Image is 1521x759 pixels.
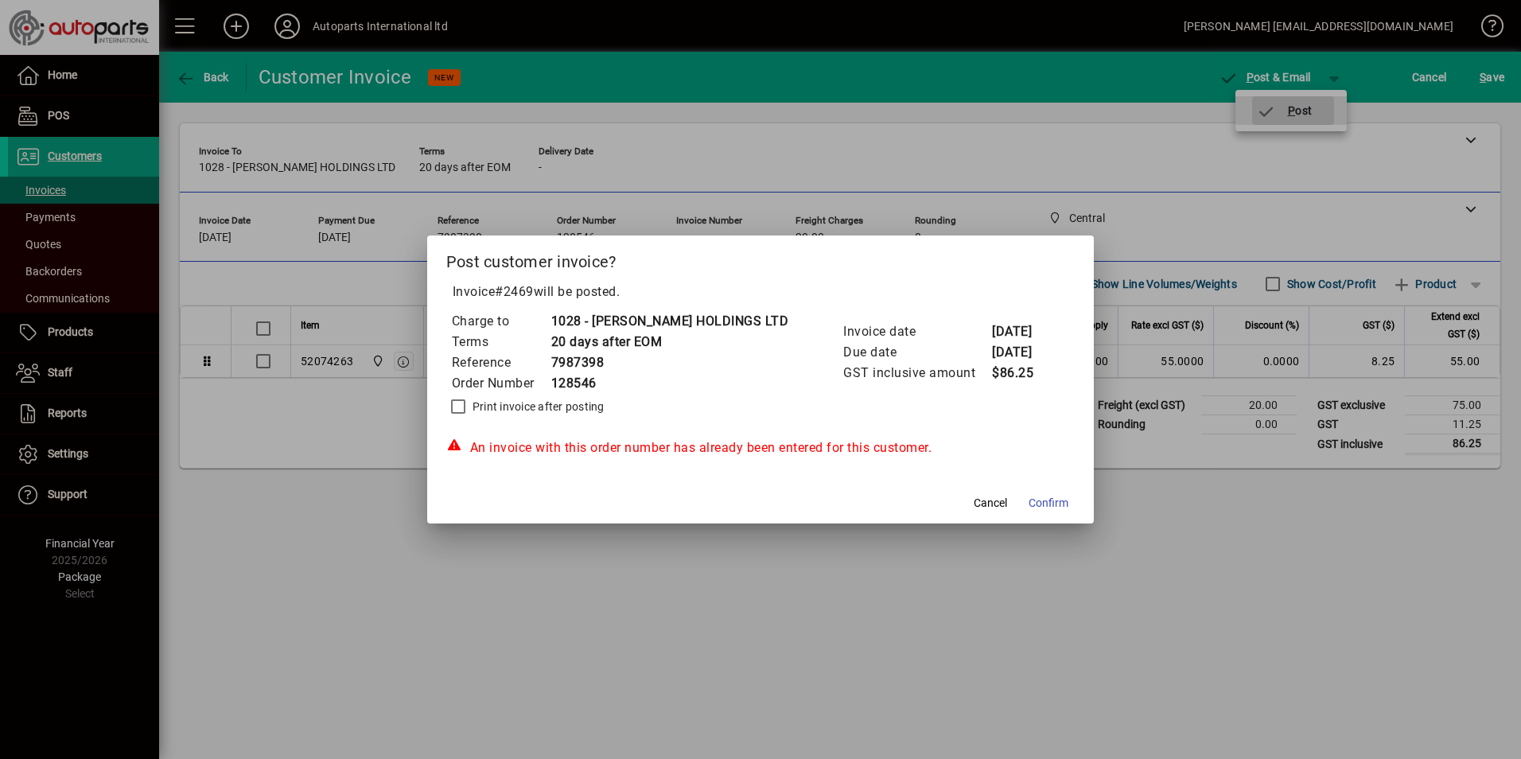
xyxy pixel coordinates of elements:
[550,373,789,394] td: 128546
[451,373,550,394] td: Order Number
[991,342,1055,363] td: [DATE]
[427,235,1095,282] h2: Post customer invoice?
[446,438,1076,457] div: An invoice with this order number has already been entered for this customer.
[550,332,789,352] td: 20 days after EOM
[451,352,550,373] td: Reference
[842,321,991,342] td: Invoice date
[974,495,1007,512] span: Cancel
[991,363,1055,383] td: $86.25
[1029,495,1068,512] span: Confirm
[1022,488,1075,517] button: Confirm
[842,342,991,363] td: Due date
[451,332,550,352] td: Terms
[469,399,605,415] label: Print invoice after posting
[495,284,534,299] span: #2469
[550,311,789,332] td: 1028 - [PERSON_NAME] HOLDINGS LTD
[550,352,789,373] td: 7987398
[451,311,550,332] td: Charge to
[842,363,991,383] td: GST inclusive amount
[965,488,1016,517] button: Cancel
[991,321,1055,342] td: [DATE]
[446,282,1076,302] p: Invoice will be posted .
